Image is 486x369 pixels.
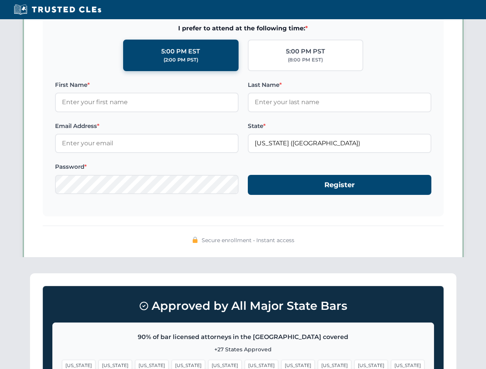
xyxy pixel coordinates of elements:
[202,236,294,244] span: Secure enrollment • Instant access
[248,134,431,153] input: California (CA)
[55,80,239,90] label: First Name
[55,93,239,112] input: Enter your first name
[248,121,431,131] label: State
[55,121,239,131] label: Email Address
[55,23,431,33] span: I prefer to attend at the following time:
[62,332,424,342] p: 90% of bar licensed attorneys in the [GEOGRAPHIC_DATA] covered
[52,296,434,316] h3: Approved by All Major State Bars
[286,47,325,57] div: 5:00 PM PST
[248,93,431,112] input: Enter your last name
[248,80,431,90] label: Last Name
[12,4,104,15] img: Trusted CLEs
[248,175,431,195] button: Register
[164,56,198,64] div: (2:00 PM PST)
[161,47,200,57] div: 5:00 PM EST
[62,345,424,354] p: +27 States Approved
[55,162,239,171] label: Password
[55,134,239,153] input: Enter your email
[288,56,323,64] div: (8:00 PM EST)
[192,237,198,243] img: 🔒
